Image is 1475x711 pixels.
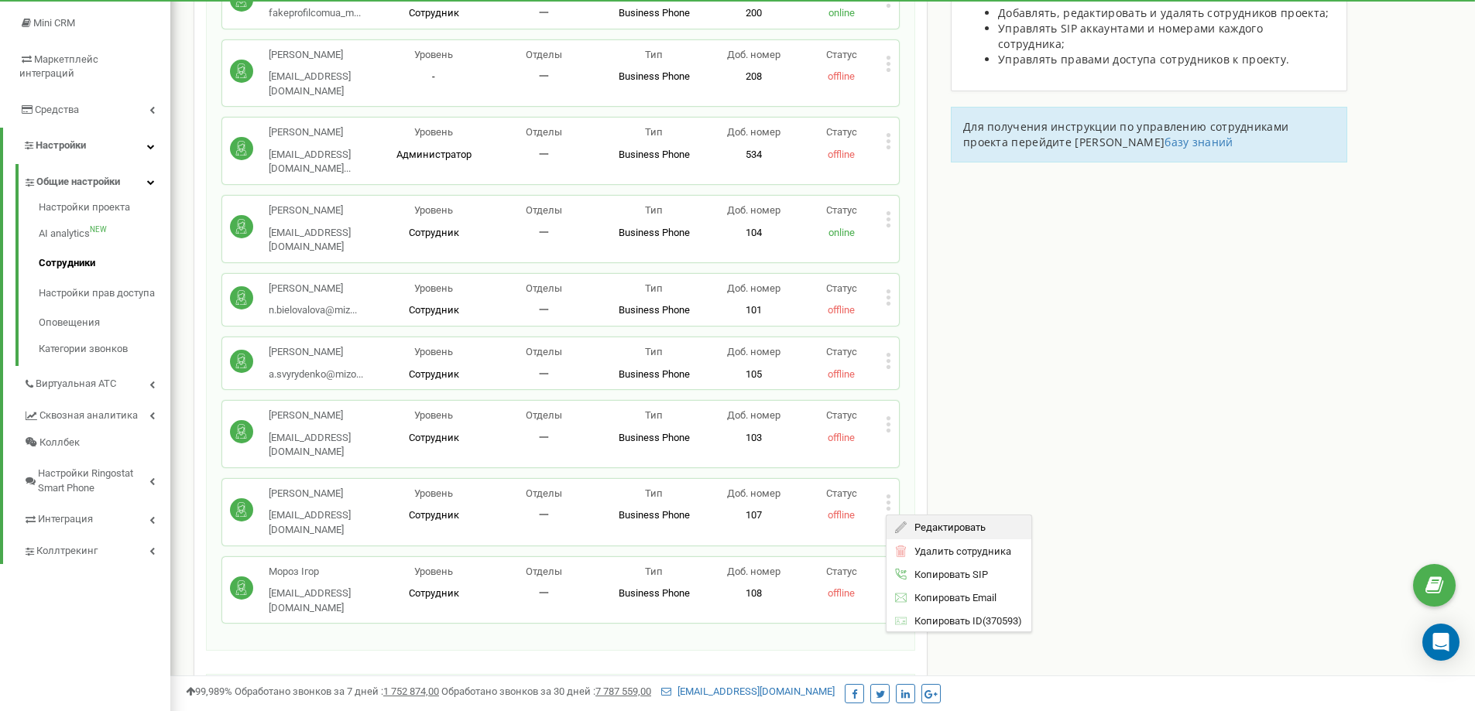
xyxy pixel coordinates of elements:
[269,508,379,537] p: [EMAIL_ADDRESS][DOMAIN_NAME]
[409,432,459,443] span: Сотрудник
[526,204,562,216] span: Отделы
[539,149,549,160] span: 一
[539,432,549,443] span: 一
[414,49,453,60] span: Уровень
[828,509,855,521] span: offline
[709,70,798,84] p: 208
[619,227,690,238] span: Business Phone
[963,119,1288,149] span: Для получения инструкции по управлению сотрудниками проекта перейдите [PERSON_NAME]
[269,70,379,98] p: [EMAIL_ADDRESS][DOMAIN_NAME]
[414,346,453,357] span: Уровень
[409,227,459,238] span: Сотрудник
[619,432,690,443] span: Business Phone
[907,569,988,579] span: Копировать SIP
[269,7,361,19] span: fakeprofilcomua_m...
[828,149,855,160] span: offline
[539,70,549,82] span: 一
[709,586,798,601] p: 108
[23,429,170,456] a: Коллбек
[36,544,98,559] span: Коллтрекинг
[235,685,439,697] span: Обработано звонков за 7 дней :
[619,7,690,19] span: Business Phone
[645,126,663,138] span: Тип
[186,685,232,697] span: 99,989%
[269,586,379,615] p: [EMAIL_ADDRESS][DOMAIN_NAME]
[727,487,780,499] span: Доб. номер
[998,21,1263,51] span: Управлять SIP аккаунтами и номерами каждого сотрудника;
[526,487,562,499] span: Отделы
[409,587,459,599] span: Сотрудник
[826,409,857,421] span: Статус
[727,346,780,357] span: Доб. номер
[907,616,983,626] span: Копировать ID
[38,467,149,495] span: Настройки Ringostat Smart Phone
[727,126,780,138] span: Доб. номер
[619,509,690,521] span: Business Phone
[826,282,857,294] span: Статус
[1422,624,1460,661] div: Open Intercom Messenger
[645,346,663,357] span: Тип
[826,49,857,60] span: Статус
[1165,135,1233,149] a: базу знаний
[826,346,857,357] span: Статус
[38,512,93,527] span: Интеграция
[526,346,562,357] span: Отделы
[409,368,459,380] span: Сотрудник
[39,200,170,219] a: Настройки проекта
[269,226,379,255] p: [EMAIL_ADDRESS][DOMAIN_NAME]
[539,368,549,380] span: 一
[526,126,562,138] span: Отделы
[23,501,170,533] a: Интеграция
[887,610,1031,632] div: ( 370593 )
[709,6,798,21] p: 200
[539,7,549,19] span: 一
[269,282,357,296] p: [PERSON_NAME]
[826,126,857,138] span: Статус
[269,345,363,360] p: [PERSON_NAME]
[39,308,170,338] a: Оповещения
[414,282,453,294] span: Уровень
[23,366,170,398] a: Виртуальная АТС
[828,7,855,19] span: online
[595,685,651,697] u: 7 787 559,00
[379,70,489,84] p: -
[23,533,170,565] a: Коллтрекинг
[36,175,120,190] span: Общие настройки
[826,487,857,499] span: Статус
[539,509,549,521] span: 一
[36,139,86,151] span: Настройки
[645,49,663,60] span: Тип
[526,409,562,421] span: Отделы
[727,282,780,294] span: Доб. номер
[39,279,170,309] a: Настройки прав доступа
[526,49,562,60] span: Отделы
[907,593,996,603] span: Копировать Email
[33,17,75,29] span: Mini CRM
[826,204,857,216] span: Статус
[269,408,379,423] p: [PERSON_NAME]
[709,148,798,162] p: 534
[269,368,363,380] span: a.svyrydenko@mizo...
[661,685,835,697] a: [EMAIL_ADDRESS][DOMAIN_NAME]
[36,377,116,391] span: Виртуальная АТС
[709,367,798,382] p: 105
[539,304,549,316] span: 一
[828,70,855,82] span: offline
[645,566,663,577] span: Тип
[619,70,690,82] span: Business Phone
[269,203,379,218] p: [PERSON_NAME]
[539,227,549,238] span: 一
[269,149,351,175] span: [EMAIL_ADDRESS][DOMAIN_NAME]...
[269,565,379,579] p: Мороз Ігор
[619,149,690,160] span: Business Phone
[826,566,857,577] span: Статус
[3,128,170,164] a: Настройки
[23,456,170,501] a: Настройки Ringostat Smart Phone
[269,304,357,316] span: n.bielovalova@miz...
[269,48,379,63] p: [PERSON_NAME]
[645,204,663,216] span: Тип
[35,104,79,115] span: Средства
[23,398,170,429] a: Сквозная аналитика
[619,368,690,380] span: Business Phone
